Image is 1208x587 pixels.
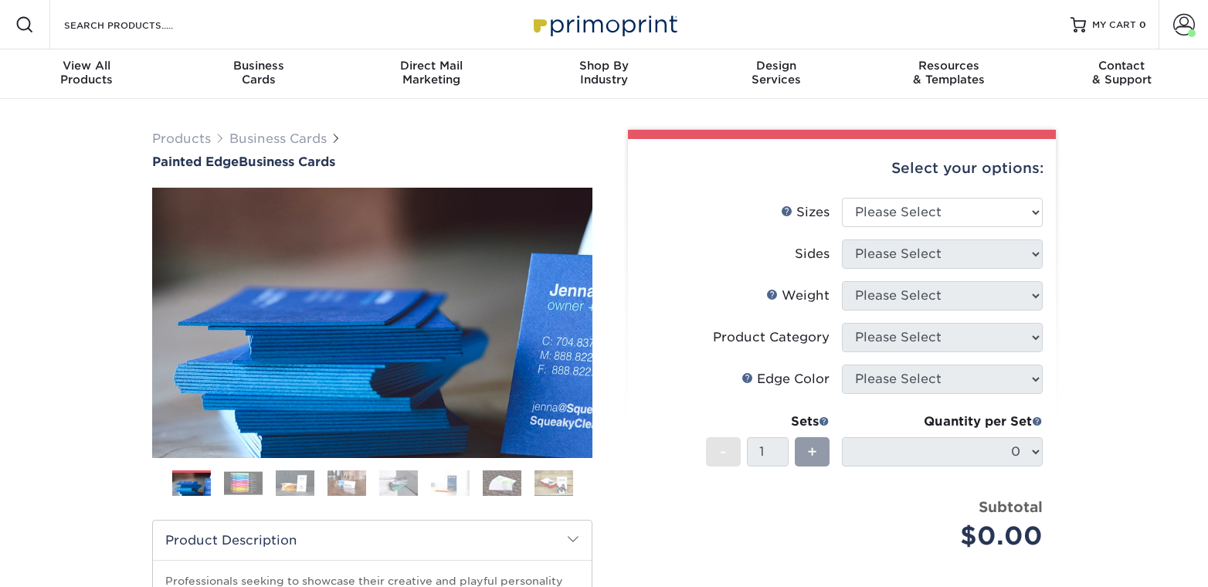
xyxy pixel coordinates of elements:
[691,59,863,73] span: Design
[863,59,1035,73] span: Resources
[172,59,344,87] div: Cards
[691,59,863,87] div: Services
[863,59,1035,87] div: & Templates
[795,245,830,263] div: Sides
[1092,19,1136,32] span: MY CART
[1036,59,1208,87] div: & Support
[276,470,314,496] img: Business Cards 03
[853,517,1043,555] div: $0.00
[224,471,263,495] img: Business Cards 02
[842,412,1043,431] div: Quantity per Set
[517,59,690,87] div: Industry
[720,440,727,463] span: -
[152,154,592,169] a: Painted EdgeBusiness Cards
[152,154,239,169] span: Painted Edge
[327,470,366,496] img: Business Cards 04
[172,49,344,99] a: BusinessCards
[431,470,470,496] img: Business Cards 06
[379,470,418,496] img: Business Cards 05
[979,498,1043,515] strong: Subtotal
[1036,59,1208,73] span: Contact
[152,103,592,543] img: Painted Edge 01
[527,8,681,41] img: Primoprint
[766,287,830,305] div: Weight
[517,49,690,99] a: Shop ByIndustry
[229,131,327,146] a: Business Cards
[1036,49,1208,99] a: Contact& Support
[691,49,863,99] a: DesignServices
[781,203,830,222] div: Sizes
[863,49,1035,99] a: Resources& Templates
[172,59,344,73] span: Business
[483,470,521,496] img: Business Cards 07
[345,49,517,99] a: Direct MailMarketing
[172,465,211,504] img: Business Cards 01
[153,521,592,560] h2: Product Description
[534,470,573,496] img: Business Cards 08
[807,440,817,463] span: +
[152,131,211,146] a: Products
[63,15,213,34] input: SEARCH PRODUCTS.....
[345,59,517,87] div: Marketing
[640,139,1043,198] div: Select your options:
[345,59,517,73] span: Direct Mail
[1139,19,1146,30] span: 0
[713,328,830,347] div: Product Category
[741,370,830,389] div: Edge Color
[706,412,830,431] div: Sets
[152,154,592,169] h1: Business Cards
[517,59,690,73] span: Shop By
